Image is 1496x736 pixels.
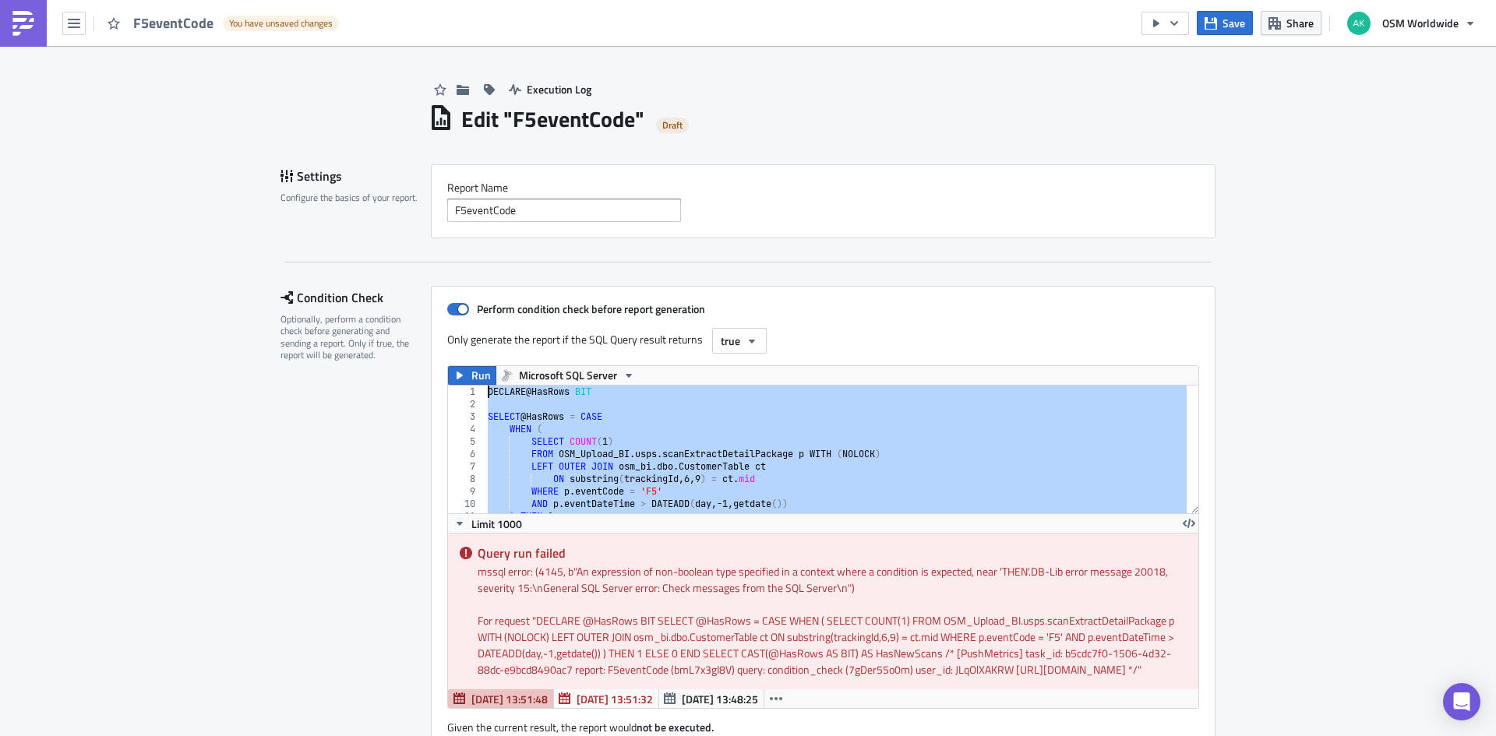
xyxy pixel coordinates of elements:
[448,514,527,533] button: Limit 1000
[477,301,705,317] strong: Perform condition check before report generation
[682,691,758,707] span: [DATE] 13:48:25
[447,328,704,351] label: Only generate the report if the SQL Query result returns
[447,181,1199,195] label: Report Nam﻿e
[448,460,485,473] div: 7
[280,313,421,361] div: Optionally, perform a condition check before generating and sending a report. Only if true, the r...
[6,6,744,19] div: {{ utils.html_table(sql_[DOMAIN_NAME], border=1, cellspacing=2, cellpadding=2, width='auto', alig...
[448,435,485,448] div: 5
[478,612,1187,678] div: For request " DECLARE @HasRows BIT SELECT @HasRows = CASE WHEN ( SELECT COUNT(1) FROM OSM_Upload_...
[1286,15,1314,31] span: Share
[478,547,1187,559] h5: Query run failed
[1261,11,1321,35] button: Share
[721,333,740,349] span: true
[448,398,485,410] div: 2
[496,366,640,385] button: Microsoft SQL Server
[1223,15,1245,31] span: Save
[658,689,764,708] button: [DATE] 13:48:25
[448,386,485,398] div: 1
[448,448,485,460] div: 6
[448,473,485,485] div: 8
[461,105,644,133] h1: Edit " F5eventCode "
[280,192,421,203] div: Configure the basics of your report.
[280,164,431,188] div: Settings
[447,709,1199,734] div: Given the current result, the report would
[1346,10,1372,37] img: Avatar
[229,17,333,30] span: You have unsaved changes
[448,485,485,498] div: 9
[478,563,1187,596] div: mssql error: (4145, b"An expression of non-boolean type specified in a context where a condition ...
[527,81,591,97] span: Execution Log
[448,510,485,523] div: 11
[662,119,683,132] span: Draft
[712,328,767,354] button: true
[519,366,617,385] span: Microsoft SQL Server
[448,366,496,385] button: Run
[133,14,215,32] span: F5eventCode
[11,11,36,36] img: PushMetrics
[637,719,714,735] strong: not be executed.
[577,691,653,707] span: [DATE] 13:51:32
[280,286,431,309] div: Condition Check
[1382,15,1459,31] span: OSM Worldwide
[1443,683,1480,720] div: Open Intercom Messenger
[501,77,599,101] button: Execution Log
[448,410,485,423] div: 3
[448,689,554,708] button: [DATE] 13:51:48
[6,6,744,31] body: Rich Text Area. Press ALT-0 for help.
[448,423,485,435] div: 4
[1197,11,1253,35] button: Save
[471,516,522,532] span: Limit 1000
[1338,6,1484,40] button: OSM Worldwide
[471,691,548,707] span: [DATE] 13:51:48
[471,366,491,385] span: Run
[553,689,659,708] button: [DATE] 13:51:32
[448,498,485,510] div: 10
